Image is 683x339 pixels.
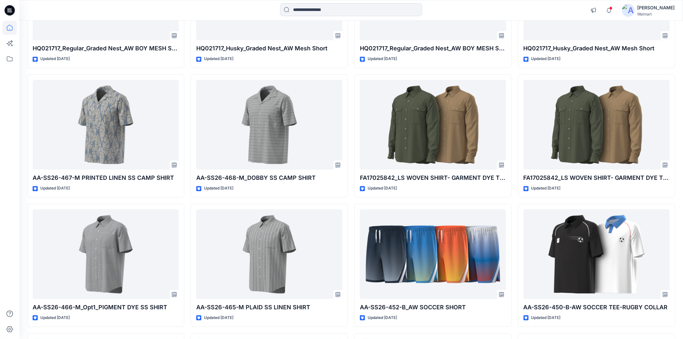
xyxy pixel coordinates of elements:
[33,80,179,169] a: AA-SS26-467-M PRINTED LINEN SS CAMP SHIRT
[368,314,397,321] p: Updated [DATE]
[360,173,506,182] p: FA17025842_LS WOVEN SHIRT- GARMENT DYE TWO POCKET
[368,185,397,192] p: Updated [DATE]
[360,80,506,169] a: FA17025842_LS WOVEN SHIRT- GARMENT DYE TWO POCKET
[40,314,70,321] p: Updated [DATE]
[360,303,506,312] p: AA-SS26-452-B_AW SOCCER SHORT
[204,314,233,321] p: Updated [DATE]
[524,209,670,299] a: AA-SS26-450-B-AW SOCCER TEE-RUGBY COLLAR
[637,4,675,12] div: [PERSON_NAME]
[531,185,561,192] p: Updated [DATE]
[524,173,670,182] p: FA17025842_LS WOVEN SHIRT- GARMENT DYE TWO POCKET
[33,209,179,299] a: AA-SS26-466-M_Opt1_PIGMENT DYE SS SHIRT
[196,44,342,53] p: HQ021717_Husky_Graded Nest_AW Mesh Short
[33,44,179,53] p: HQ021717_Regular_Graded Nest_AW BOY MESH SHORT
[196,303,342,312] p: AA-SS26-465-M PLAID SS LINEN SHIRT
[360,209,506,299] a: AA-SS26-452-B_AW SOCCER SHORT
[33,173,179,182] p: AA-SS26-467-M PRINTED LINEN SS CAMP SHIRT
[40,185,70,192] p: Updated [DATE]
[622,4,635,17] img: avatar
[196,80,342,169] a: AA-SS26-468-M_DOBBY SS CAMP SHIRT
[196,173,342,182] p: AA-SS26-468-M_DOBBY SS CAMP SHIRT
[531,56,561,62] p: Updated [DATE]
[360,44,506,53] p: HQ021717_Regular_Graded Nest_AW BOY MESH SHORT
[204,56,233,62] p: Updated [DATE]
[524,303,670,312] p: AA-SS26-450-B-AW SOCCER TEE-RUGBY COLLAR
[33,303,179,312] p: AA-SS26-466-M_Opt1_PIGMENT DYE SS SHIRT
[40,56,70,62] p: Updated [DATE]
[531,314,561,321] p: Updated [DATE]
[368,56,397,62] p: Updated [DATE]
[196,209,342,299] a: AA-SS26-465-M PLAID SS LINEN SHIRT
[204,185,233,192] p: Updated [DATE]
[524,80,670,169] a: FA17025842_LS WOVEN SHIRT- GARMENT DYE TWO POCKET
[524,44,670,53] p: HQ021717_Husky_Graded Nest_AW Mesh Short
[637,12,675,16] div: Walmart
